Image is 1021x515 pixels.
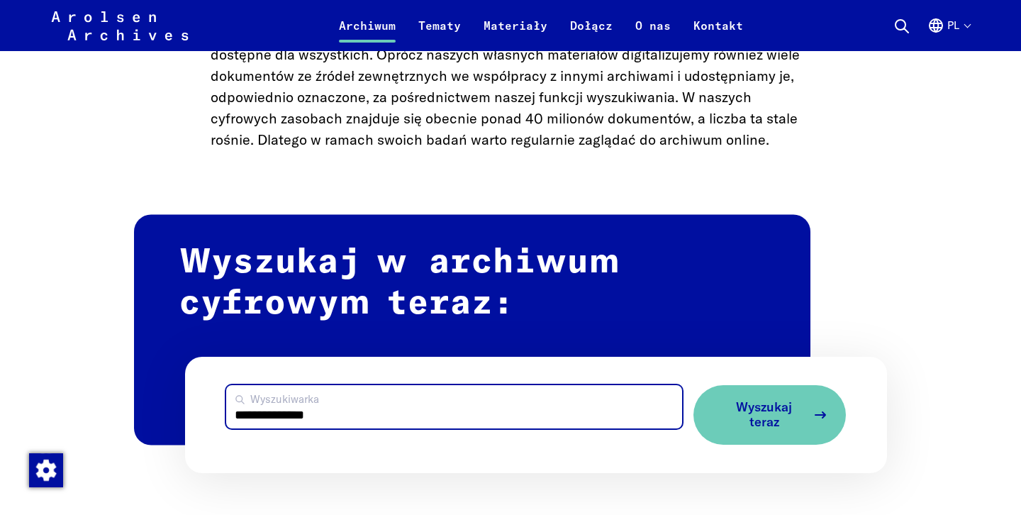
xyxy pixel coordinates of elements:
[624,17,682,51] a: O nas
[472,17,559,51] a: Materiały
[28,453,62,487] div: Zmienić zgodę
[927,17,970,51] button: Polski, wybór języka
[682,17,754,51] a: Kontakt
[559,17,624,51] a: Dołącz
[328,17,407,51] a: Archiwum
[211,1,810,150] p: Niezależnie od tego, czy prowadzą Państwo badania w celach prywatnych, naukowych lub dziennikarsk...
[134,214,810,445] h2: Wyszukaj w archiwum cyfrowym teraz:
[328,9,754,43] nav: Podstawowy
[407,17,472,51] a: Tematy
[29,453,63,487] img: Zmienić zgodę
[722,400,806,429] span: Wyszukaj teraz
[693,385,846,444] button: Wyszukaj teraz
